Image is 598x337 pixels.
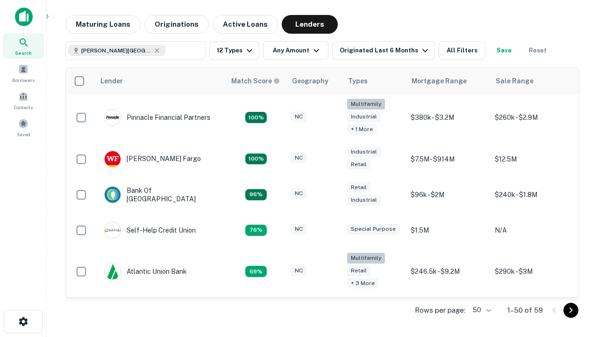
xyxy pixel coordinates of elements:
div: + 3 more [347,278,378,289]
button: Reset [523,41,553,60]
img: picture [105,110,121,125]
span: [PERSON_NAME][GEOGRAPHIC_DATA], [GEOGRAPHIC_DATA] [81,46,151,55]
button: Maturing Loans [65,15,141,34]
div: Atlantic Union Bank [104,263,187,280]
p: 1–50 of 59 [507,305,543,316]
td: $7.5M - $914M [406,141,490,177]
td: $246.5k - $9.2M [406,248,490,295]
td: $1.5M [406,212,490,248]
img: capitalize-icon.png [15,7,33,26]
div: Lender [100,75,123,87]
button: Originations [144,15,209,34]
div: [PERSON_NAME] Fargo [104,151,201,168]
div: Bank Of [GEOGRAPHIC_DATA] [104,186,216,203]
img: picture [105,151,121,167]
th: Sale Range [490,68,574,94]
th: Mortgage Range [406,68,490,94]
th: Capitalize uses an advanced AI algorithm to match your search with the best lender. The match sco... [226,68,286,94]
h6: Match Score [231,76,278,86]
th: Types [342,68,406,94]
div: NC [291,111,306,122]
td: $290k - $3M [490,248,574,295]
div: Retail [347,182,370,193]
div: Capitalize uses an advanced AI algorithm to match your search with the best lender. The match sco... [231,76,280,86]
div: NC [291,224,306,234]
div: Mortgage Range [412,75,467,87]
button: Active Loans [213,15,278,34]
div: Geography [292,75,328,87]
th: Geography [286,68,342,94]
div: Matching Properties: 26, hasApolloMatch: undefined [245,112,267,123]
div: Matching Properties: 10, hasApolloMatch: undefined [245,266,267,277]
a: Search [3,33,44,59]
td: N/A [490,212,574,248]
td: $380k - $3.2M [406,94,490,141]
div: Pinnacle Financial Partners [104,109,210,126]
span: Saved [17,131,30,138]
button: Go to next page [563,303,578,318]
div: Retail [347,265,370,276]
span: Contacts [14,103,33,111]
div: Matching Properties: 11, hasApolloMatch: undefined [245,225,267,236]
div: Matching Properties: 15, hasApolloMatch: undefined [245,154,267,165]
div: Self-help Credit Union [104,222,196,239]
div: NC [291,188,306,199]
button: Lenders [282,15,338,34]
img: picture [105,187,121,203]
div: Industrial [347,195,381,205]
button: Any Amount [263,41,328,60]
th: Lender [95,68,226,94]
div: Industrial [347,147,381,157]
div: NC [291,265,306,276]
div: Types [348,75,368,87]
td: $260k - $2.9M [490,94,574,141]
button: 12 Types [209,41,259,60]
div: Originated Last 6 Months [340,45,431,56]
div: 50 [469,303,492,317]
p: Rows per page: [415,305,465,316]
div: Multifamily [347,99,385,110]
img: picture [105,264,121,279]
div: Matching Properties: 14, hasApolloMatch: undefined [245,189,267,200]
div: Retail [347,159,370,170]
button: All Filters [439,41,485,60]
iframe: Chat Widget [551,262,598,307]
td: $240k - $1.8M [490,177,574,212]
span: Borrowers [12,76,35,84]
div: Sale Range [496,75,534,87]
div: Multifamily [347,253,385,264]
img: picture [105,222,121,238]
button: Save your search to get updates of matches that match your search criteria. [489,41,519,60]
a: Borrowers [3,60,44,86]
div: + 1 more [347,124,377,135]
div: NC [291,153,306,163]
div: Special Purpose [347,224,399,234]
button: Originated Last 6 Months [332,41,435,60]
td: $96k - $2M [406,177,490,212]
a: Saved [3,115,44,140]
td: $12.5M [490,141,574,177]
span: Search [15,49,32,57]
div: Industrial [347,111,381,122]
a: Contacts [3,88,44,113]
